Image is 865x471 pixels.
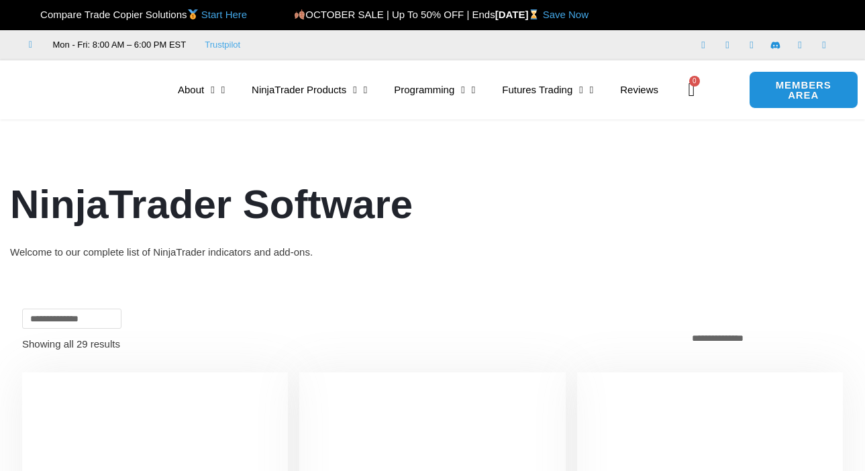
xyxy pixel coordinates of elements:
select: Shop order [684,329,843,348]
nav: Menu [164,74,675,105]
span: MEMBERS AREA [763,80,844,100]
img: LogoAI | Affordable Indicators – NinjaTrader [14,66,158,114]
a: Start Here [201,9,247,20]
a: Programming [380,74,489,105]
a: NinjaTrader Products [238,74,380,105]
a: About [164,74,238,105]
a: Reviews [607,74,672,105]
a: Futures Trading [489,74,607,105]
div: Welcome to our complete list of NinjaTrader indicators and add-ons. [10,243,855,262]
img: ⌛ [529,9,539,19]
span: Compare Trade Copier Solutions [29,9,247,20]
span: OCTOBER SALE | Up To 50% OFF | Ends [294,9,495,20]
p: Showing all 29 results [22,339,120,349]
a: 0 [668,70,715,109]
img: 🍂 [295,9,305,19]
span: Mon - Fri: 8:00 AM – 6:00 PM EST [50,37,187,53]
a: MEMBERS AREA [749,71,858,109]
strong: [DATE] [495,9,543,20]
h1: NinjaTrader Software [10,176,855,233]
a: Save Now [543,9,589,20]
span: 0 [689,76,700,87]
a: Trustpilot [205,37,240,53]
img: 🥇 [188,9,198,19]
img: 🏆 [30,9,40,19]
